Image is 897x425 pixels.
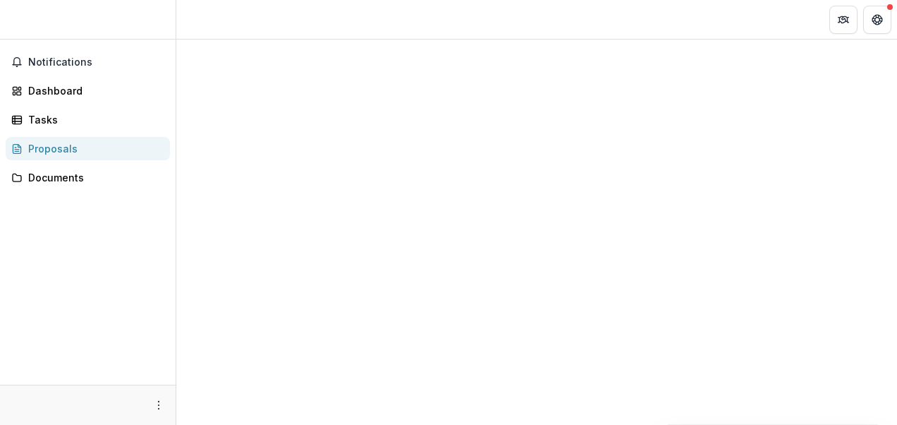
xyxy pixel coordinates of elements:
[28,112,159,127] div: Tasks
[6,166,170,189] a: Documents
[150,397,167,414] button: More
[28,56,164,68] span: Notifications
[6,137,170,160] a: Proposals
[863,6,891,34] button: Get Help
[829,6,858,34] button: Partners
[28,170,159,185] div: Documents
[6,108,170,131] a: Tasks
[6,51,170,73] button: Notifications
[28,83,159,98] div: Dashboard
[6,79,170,102] a: Dashboard
[28,141,159,156] div: Proposals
